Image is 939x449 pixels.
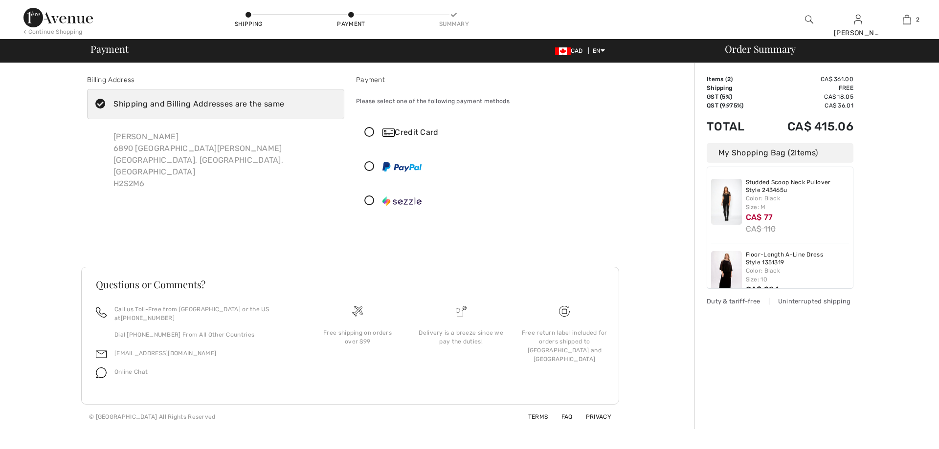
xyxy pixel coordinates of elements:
div: Credit Card [382,127,606,138]
div: Order Summary [713,44,933,54]
a: FAQ [550,413,573,420]
a: [PHONE_NUMBER] [121,315,175,321]
s: CA$ 110 [746,224,776,234]
p: Call us Toll-Free from [GEOGRAPHIC_DATA] or the US at [114,305,294,322]
img: My Bag [903,14,911,25]
div: Shipping [234,20,263,28]
img: call [96,307,107,318]
img: Sezzle [382,196,422,206]
span: 2 [790,148,795,157]
td: QST (9.975%) [707,101,760,110]
img: Floor-Length A-Line Dress Style 1351319 [711,251,742,297]
div: Billing Address [87,75,344,85]
div: Payment [336,20,366,28]
div: Free return label included for orders shipped to [GEOGRAPHIC_DATA] and [GEOGRAPHIC_DATA] [520,328,608,363]
div: Summary [439,20,469,28]
span: CA$ 284 [746,285,780,294]
a: Privacy [574,413,611,420]
div: Payment [356,75,613,85]
td: CA$ 36.01 [760,101,853,110]
h3: Questions or Comments? [96,279,604,289]
a: [EMAIL_ADDRESS][DOMAIN_NAME] [114,350,216,357]
div: Please select one of the following payment methods [356,89,613,113]
a: Floor-Length A-Line Dress Style 1351319 [746,251,850,266]
div: Delivery is a breeze since we pay the duties! [417,328,505,346]
td: CA$ 361.00 [760,75,853,84]
div: Free shipping on orders over $99 [313,328,402,346]
td: CA$ 415.06 [760,110,853,143]
img: 1ère Avenue [23,8,93,27]
div: Shipping and Billing Addresses are the same [113,98,284,110]
p: Dial [PHONE_NUMBER] From All Other Countries [114,330,294,339]
span: 2 [916,15,919,24]
img: Credit Card [382,128,395,137]
a: Studded Scoop Neck Pullover Style 243465u [746,179,850,194]
div: Color: Black Size: 10 [746,266,850,284]
td: Free [760,84,853,92]
img: Studded Scoop Neck Pullover Style 243465u [711,179,742,225]
img: My Info [854,14,862,25]
div: © [GEOGRAPHIC_DATA] All Rights Reserved [89,412,216,421]
div: My Shopping Bag ( Items) [707,143,853,163]
img: chat [96,367,107,378]
a: 2 [883,14,931,25]
td: Items ( ) [707,75,760,84]
span: CAD [555,47,587,54]
div: < Continue Shopping [23,27,83,36]
img: Canadian Dollar [555,47,571,55]
a: Terms [516,413,548,420]
span: CA$ 77 [746,213,773,222]
span: EN [593,47,605,54]
div: [PERSON_NAME] 6890 [GEOGRAPHIC_DATA][PERSON_NAME] [GEOGRAPHIC_DATA], [GEOGRAPHIC_DATA], [GEOGRAPH... [106,123,344,197]
td: CA$ 18.05 [760,92,853,101]
img: Free shipping on orders over $99 [352,306,363,317]
div: [PERSON_NAME] [834,28,882,38]
img: search the website [805,14,813,25]
div: Color: Black Size: M [746,194,850,212]
span: Online Chat [114,368,148,375]
img: email [96,349,107,360]
a: Sign In [854,15,862,24]
td: Total [707,110,760,143]
img: Delivery is a breeze since we pay the duties! [456,306,467,317]
img: PayPal [382,162,422,171]
span: Payment [90,44,128,54]
td: Shipping [707,84,760,92]
div: Duty & tariff-free | Uninterrupted shipping [707,297,853,306]
td: GST (5%) [707,92,760,101]
img: Free shipping on orders over $99 [559,306,570,317]
span: 2 [727,76,731,83]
